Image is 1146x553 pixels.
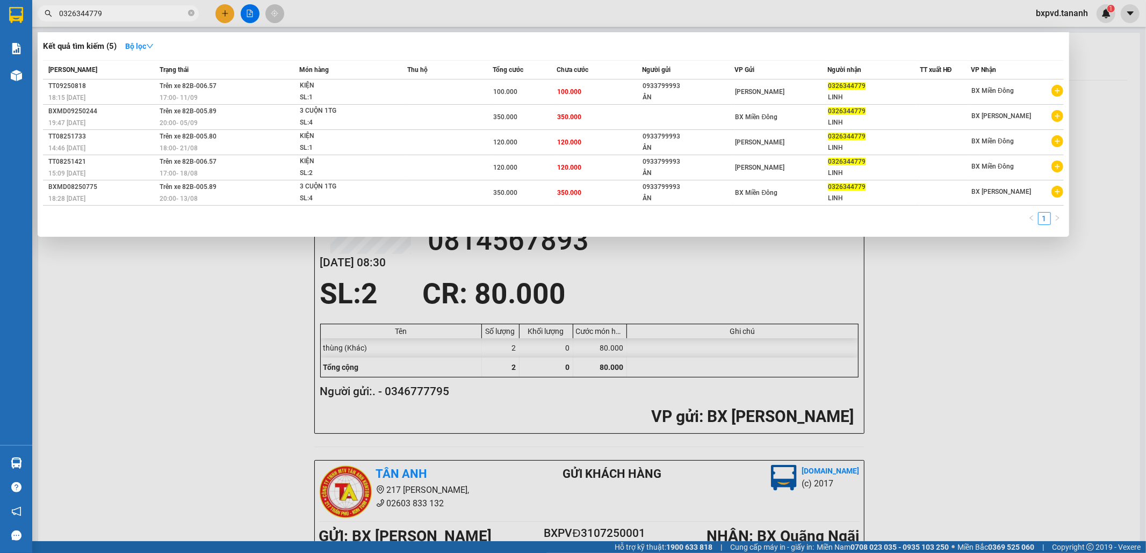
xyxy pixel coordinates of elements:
[828,107,866,115] span: 0326344779
[557,139,581,146] span: 120.000
[48,181,156,193] div: BXMD08250775
[48,106,156,117] div: BXMD09250244
[828,82,866,90] span: 0326344779
[59,8,186,19] input: Tìm tên, số ĐT hoặc mã đơn
[160,107,217,115] span: Trên xe 82B-005.89
[828,158,866,165] span: 0326344779
[160,158,217,165] span: Trên xe 82B-006.57
[557,113,581,121] span: 350.000
[971,188,1031,195] span: BX [PERSON_NAME]
[920,66,952,74] span: TT xuất HĐ
[557,189,581,197] span: 350.000
[828,183,866,191] span: 0326344779
[557,66,588,74] span: Chưa cước
[643,156,734,168] div: 0933799993
[125,42,154,50] strong: Bộ lọc
[1025,212,1038,225] li: Previous Page
[493,66,523,74] span: Tổng cước
[160,195,198,202] span: 20:00 - 13/08
[971,66,996,74] span: VP Nhận
[48,195,85,202] span: 18:28 [DATE]
[557,88,581,96] span: 100.000
[43,41,117,52] h3: Kết quả tìm kiếm ( 5 )
[828,92,919,103] div: LINH
[1028,215,1035,221] span: left
[643,193,734,204] div: ÂN
[971,87,1014,94] span: BX Miền Đông
[1051,135,1063,147] span: plus-circle
[160,119,198,127] span: 20:00 - 05/09
[493,189,517,197] span: 350.000
[971,112,1031,120] span: BX [PERSON_NAME]
[11,43,22,54] img: solution-icon
[643,131,734,142] div: 0933799993
[493,113,517,121] span: 350.000
[160,170,198,177] span: 17:00 - 18/08
[971,137,1014,145] span: BX Miền Đông
[300,142,380,154] div: SL: 1
[160,144,198,152] span: 18:00 - 21/08
[11,482,21,492] span: question-circle
[736,113,778,121] span: BX Miền Đông
[828,168,919,179] div: LINH
[299,66,329,74] span: Món hàng
[300,80,380,92] div: KIỆN
[828,142,919,154] div: LINH
[1051,110,1063,122] span: plus-circle
[1051,161,1063,172] span: plus-circle
[188,10,194,16] span: close-circle
[828,133,866,140] span: 0326344779
[11,530,21,541] span: message
[643,142,734,154] div: ÂN
[160,133,217,140] span: Trên xe 82B-005.80
[9,7,23,23] img: logo-vxr
[48,81,156,92] div: TT09250818
[1025,212,1038,225] button: left
[828,193,919,204] div: LINH
[643,81,734,92] div: 0933799993
[117,38,162,55] button: Bộ lọcdown
[643,181,734,193] div: 0933799993
[48,170,85,177] span: 15:09 [DATE]
[300,130,380,142] div: KIỆN
[1051,212,1064,225] button: right
[1054,215,1061,221] span: right
[146,42,154,50] span: down
[11,457,22,469] img: warehouse-icon
[48,144,85,152] span: 14:46 [DATE]
[188,9,194,19] span: close-circle
[493,88,517,96] span: 100.000
[736,164,785,171] span: [PERSON_NAME]
[11,70,22,81] img: warehouse-icon
[48,156,156,168] div: TT08251421
[493,139,517,146] span: 120.000
[1051,212,1064,225] li: Next Page
[300,156,380,168] div: KIỆN
[736,88,785,96] span: [PERSON_NAME]
[300,92,380,104] div: SL: 1
[736,189,778,197] span: BX Miền Đông
[642,66,671,74] span: Người gửi
[48,131,156,142] div: TT08251733
[643,168,734,179] div: ÂN
[1051,85,1063,97] span: plus-circle
[300,168,380,179] div: SL: 2
[407,66,428,74] span: Thu hộ
[557,164,581,171] span: 120.000
[828,117,919,128] div: LINH
[300,193,380,205] div: SL: 4
[48,94,85,101] span: 18:15 [DATE]
[45,10,52,17] span: search
[160,82,217,90] span: Trên xe 82B-006.57
[11,506,21,516] span: notification
[300,117,380,129] div: SL: 4
[300,181,380,193] div: 3 CUỘN 1TG
[1051,186,1063,198] span: plus-circle
[735,66,755,74] span: VP Gửi
[160,183,217,191] span: Trên xe 82B-005.89
[160,94,198,101] span: 17:00 - 11/09
[1039,213,1050,224] a: 1
[493,164,517,171] span: 120.000
[48,119,85,127] span: 19:47 [DATE]
[643,92,734,103] div: ÂN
